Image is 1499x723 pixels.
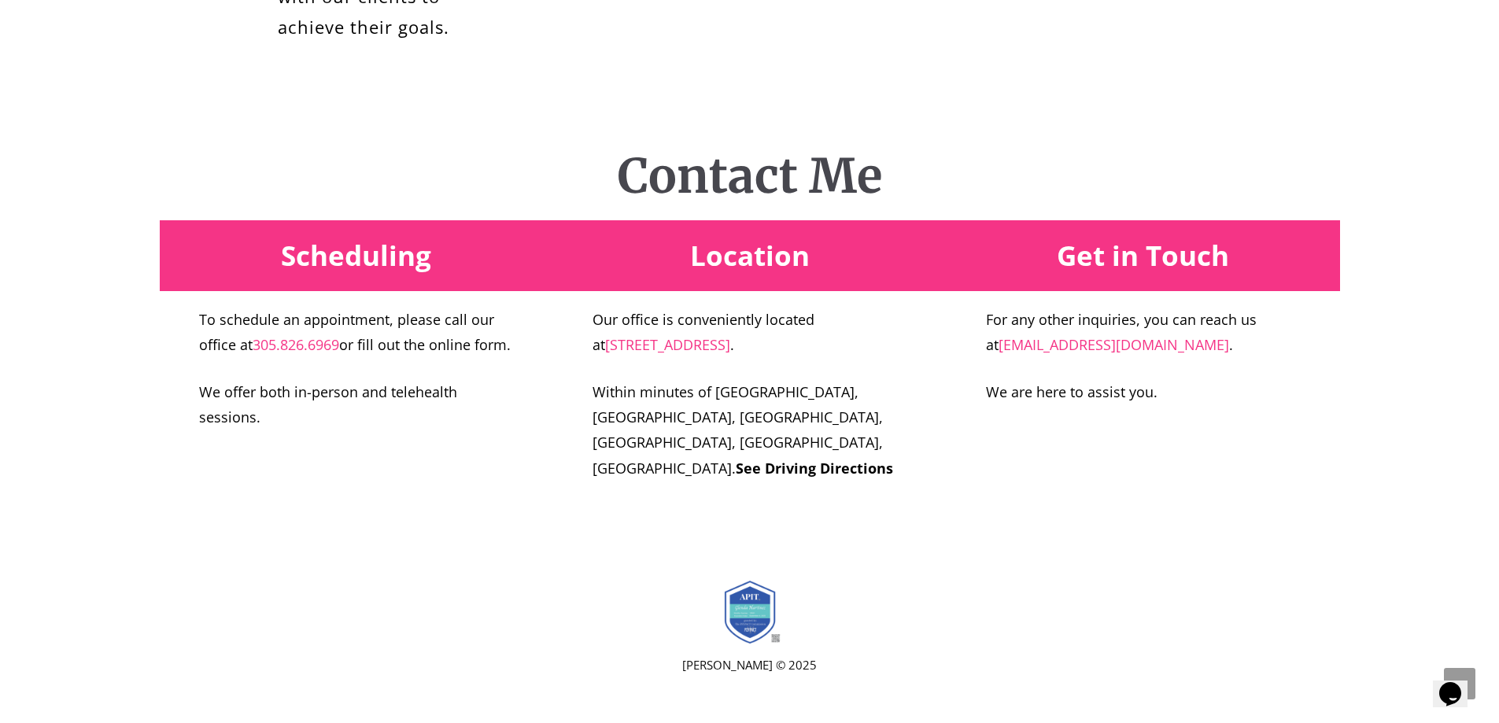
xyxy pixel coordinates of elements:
[605,335,730,354] a: [STREET_ADDRESS]
[281,239,431,272] h2: Scheduling
[1057,239,1229,272] h2: Get in Touch
[682,655,817,676] span: [PERSON_NAME] © 2025
[253,335,339,354] a: 305.826.6969
[160,502,1340,723] footer: Site
[986,307,1301,358] p: For any other inquiries, you can reach us at .
[986,379,1157,404] p: We are here to assist you.
[160,148,1340,205] h1: Contact Me
[199,307,514,358] p: To schedule an appointment, please call our office at or fill out the online form.
[736,459,893,478] a: See Driving Directions
[999,335,1229,354] a: [EMAIL_ADDRESS][DOMAIN_NAME]
[718,581,781,644] img: Badge
[1433,660,1483,707] iframe: chat widget
[593,379,907,481] p: Within minutes of [GEOGRAPHIC_DATA], [GEOGRAPHIC_DATA], [GEOGRAPHIC_DATA], [GEOGRAPHIC_DATA], [GE...
[199,379,514,430] p: We offer both in-person and telehealth sessions.
[593,307,907,358] p: Our office is conveniently located at .
[690,239,810,272] h2: Location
